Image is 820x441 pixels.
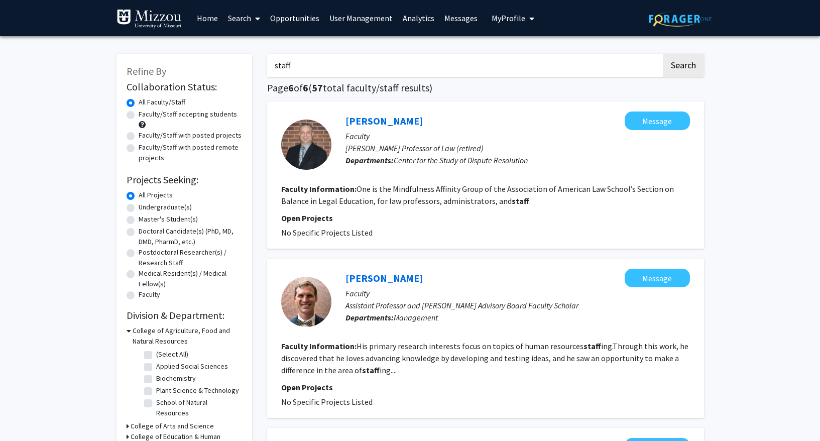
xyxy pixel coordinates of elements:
[324,1,398,36] a: User Management
[345,299,690,311] p: Assistant Professor and [PERSON_NAME] Advisory Board Faculty Scholar
[345,130,690,142] p: Faculty
[345,115,423,127] a: [PERSON_NAME]
[663,54,704,77] button: Search
[281,397,373,407] span: No Specific Projects Listed
[139,109,237,120] label: Faculty/Staff accepting students
[345,155,394,165] b: Departments:
[127,65,166,77] span: Refine By
[267,54,661,77] input: Search Keywords
[131,421,214,431] h3: College of Arts and Science
[439,1,483,36] a: Messages
[281,184,357,194] b: Faculty Information:
[512,196,529,206] b: staff
[281,381,690,393] p: Open Projects
[127,81,242,93] h2: Collaboration Status:
[398,1,439,36] a: Analytics
[139,268,242,289] label: Medical Resident(s) / Medical Fellow(s)
[281,212,690,224] p: Open Projects
[281,341,688,375] fg-read-more: His primary research interests focus on topics of human resources ing.Through this work, he disco...
[281,341,357,351] b: Faculty Information:
[265,1,324,36] a: Opportunities
[156,397,240,418] label: School of Natural Resources
[312,81,323,94] span: 57
[139,247,242,268] label: Postdoctoral Researcher(s) / Research Staff
[345,287,690,299] p: Faculty
[625,269,690,287] button: Message John Arnold
[156,373,196,384] label: Biochemistry
[583,341,601,351] b: staff
[394,155,528,165] span: Center for the Study of Dispute Resolution
[127,309,242,321] h2: Division & Department:
[139,289,160,300] label: Faculty
[345,142,690,154] p: [PERSON_NAME] Professor of Law (retired)
[139,202,192,212] label: Undergraduate(s)
[139,142,242,163] label: Faculty/Staff with posted remote projects
[288,81,294,94] span: 6
[303,81,308,94] span: 6
[156,349,188,360] label: (Select All)
[281,184,674,206] fg-read-more: One is the Mindfulness Affinity Group of the Association of American Law School’s Section on Bala...
[192,1,223,36] a: Home
[649,11,712,27] img: ForagerOne Logo
[8,396,43,433] iframe: Chat
[223,1,265,36] a: Search
[116,9,182,29] img: University of Missouri Logo
[362,365,380,375] b: staff
[127,174,242,186] h2: Projects Seeking:
[139,214,198,225] label: Master's Student(s)
[394,312,438,322] span: Management
[139,226,242,247] label: Doctoral Candidate(s) (PhD, MD, DMD, PharmD, etc.)
[139,97,185,107] label: All Faculty/Staff
[281,228,373,238] span: No Specific Projects Listed
[345,272,423,284] a: [PERSON_NAME]
[492,13,525,23] span: My Profile
[156,385,239,396] label: Plant Science & Technology
[625,112,690,130] button: Message Richard Reuben
[139,190,173,200] label: All Projects
[267,82,704,94] h1: Page of ( total faculty/staff results)
[345,312,394,322] b: Departments:
[139,130,242,141] label: Faculty/Staff with posted projects
[133,325,242,347] h3: College of Agriculture, Food and Natural Resources
[156,361,228,372] label: Applied Social Sciences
